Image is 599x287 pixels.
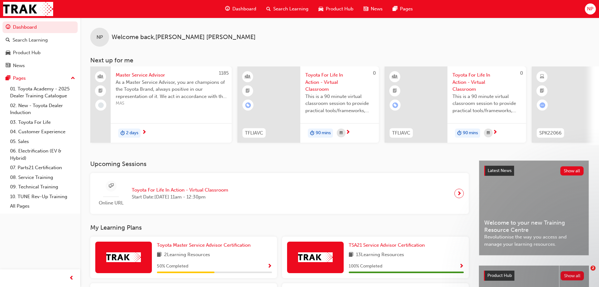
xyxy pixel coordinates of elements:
[349,263,382,270] span: 100 % Completed
[393,5,397,13] span: pages-icon
[225,5,230,13] span: guage-icon
[6,50,10,56] span: car-icon
[8,84,78,101] a: 01. Toyota Academy - 2025 Dealer Training Catalogue
[388,3,418,15] a: pages-iconPages
[484,219,584,233] span: Welcome to your new Training Resource Centre
[157,242,253,249] a: Toyota Master Service Advisor Certification
[142,130,147,135] span: next-icon
[232,5,256,13] span: Dashboard
[313,3,358,15] a: car-iconProduct Hub
[8,173,78,182] a: 08. Service Training
[95,199,127,207] span: Online URL
[349,251,353,259] span: book-icon
[393,73,397,81] span: learningResourceType_INSTRUCTOR_LED-icon
[90,224,469,231] h3: My Learning Plans
[540,73,544,81] span: learningResourceType_ELEARNING-icon
[266,5,271,13] span: search-icon
[97,34,103,41] span: NP
[356,251,404,259] span: 13 Learning Resources
[237,66,379,143] a: 0TFLIAVCToyota For Life In Action - Virtual ClassroomThis is a 90 minute virtual classroom sessio...
[71,74,75,83] span: up-icon
[457,189,462,198] span: next-icon
[8,118,78,127] a: 03. Toyota For Life
[487,129,490,137] span: calendar-icon
[400,5,413,13] span: Pages
[319,5,323,13] span: car-icon
[310,129,314,137] span: duration-icon
[8,192,78,202] a: 10. TUNE Rev-Up Training
[8,101,78,118] a: 02. New - Toyota Dealer Induction
[90,66,232,143] a: 1185Master Service AdvisorAs a Master Service Advisor, you are champions of the Toyota Brand, alw...
[8,201,78,211] a: All Pages
[578,266,593,281] iframe: Intercom live chat
[452,93,521,114] span: This is a 90 minute virtual classroom session to provide practical tools/frameworks, behaviours a...
[98,73,103,81] span: people-icon
[267,262,272,270] button: Show Progress
[520,70,523,76] span: 0
[539,129,562,137] span: SPK22066
[220,3,261,15] a: guage-iconDashboard
[591,266,596,271] span: 2
[3,34,78,46] a: Search Learning
[349,242,427,249] a: TSA21 Service Advisor Certification
[346,130,350,135] span: next-icon
[69,274,74,282] span: prev-icon
[126,129,138,137] span: 2 days
[132,187,228,194] span: Toyota For Life In Action - Virtual Classroom
[132,193,228,201] span: Start Date: [DATE] 11am - 12:30pm
[13,49,41,56] div: Product Hub
[112,34,256,41] span: Welcome back , [PERSON_NAME] [PERSON_NAME]
[3,72,78,84] button: Pages
[3,21,78,33] a: Dashboard
[358,3,388,15] a: news-iconNews
[3,2,53,16] img: Trak
[273,5,308,13] span: Search Learning
[106,252,141,262] img: Trak
[479,160,589,255] a: Latest NewsShow allWelcome to your new Training Resource CentreRevolutionise the way you access a...
[8,127,78,137] a: 04. Customer Experience
[3,47,78,59] a: Product Hub
[587,5,593,13] span: NP
[8,182,78,192] a: 09. Technical Training
[157,251,162,259] span: book-icon
[487,273,512,278] span: Product Hub
[6,25,10,30] span: guage-icon
[363,5,368,13] span: news-icon
[326,5,353,13] span: Product Hub
[3,60,78,72] a: News
[116,100,227,107] span: MAS
[305,72,374,93] span: Toyota For Life In Action - Virtual Classroom
[459,264,464,269] span: Show Progress
[13,37,48,44] div: Search Learning
[90,160,469,168] h3: Upcoming Sessions
[392,102,398,108] span: learningRecordVerb_ENROLL-icon
[540,87,544,95] span: booktick-icon
[349,242,425,248] span: TSA21 Service Advisor Certification
[340,129,343,137] span: calendar-icon
[560,166,584,175] button: Show all
[392,129,410,137] span: TFLIAVC
[120,129,125,137] span: duration-icon
[95,178,464,209] a: Online URLToyota For Life In Action - Virtual ClassroomStart Date:[DATE] 11am - 12:30pm
[246,87,250,95] span: booktick-icon
[371,5,383,13] span: News
[493,130,497,135] span: next-icon
[8,137,78,146] a: 05. Sales
[98,102,104,108] span: learningRecordVerb_NONE-icon
[164,251,210,259] span: 2 Learning Resources
[98,87,103,95] span: booktick-icon
[373,70,376,76] span: 0
[3,20,78,72] button: DashboardSearch LearningProduct HubNews
[246,73,250,81] span: learningResourceType_INSTRUCTOR_LED-icon
[261,3,313,15] a: search-iconSearch Learning
[116,72,227,79] span: Master Service Advisor
[463,129,478,137] span: 90 mins
[245,129,263,137] span: TFLIAVC
[561,271,584,280] button: Show all
[157,242,251,248] span: Toyota Master Service Advisor Certification
[305,93,374,114] span: This is a 90 minute virtual classroom session to provide practical tools/frameworks, behaviours a...
[484,271,584,281] a: Product HubShow all
[13,62,25,69] div: News
[109,182,114,190] span: sessionType_ONLINE_URL-icon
